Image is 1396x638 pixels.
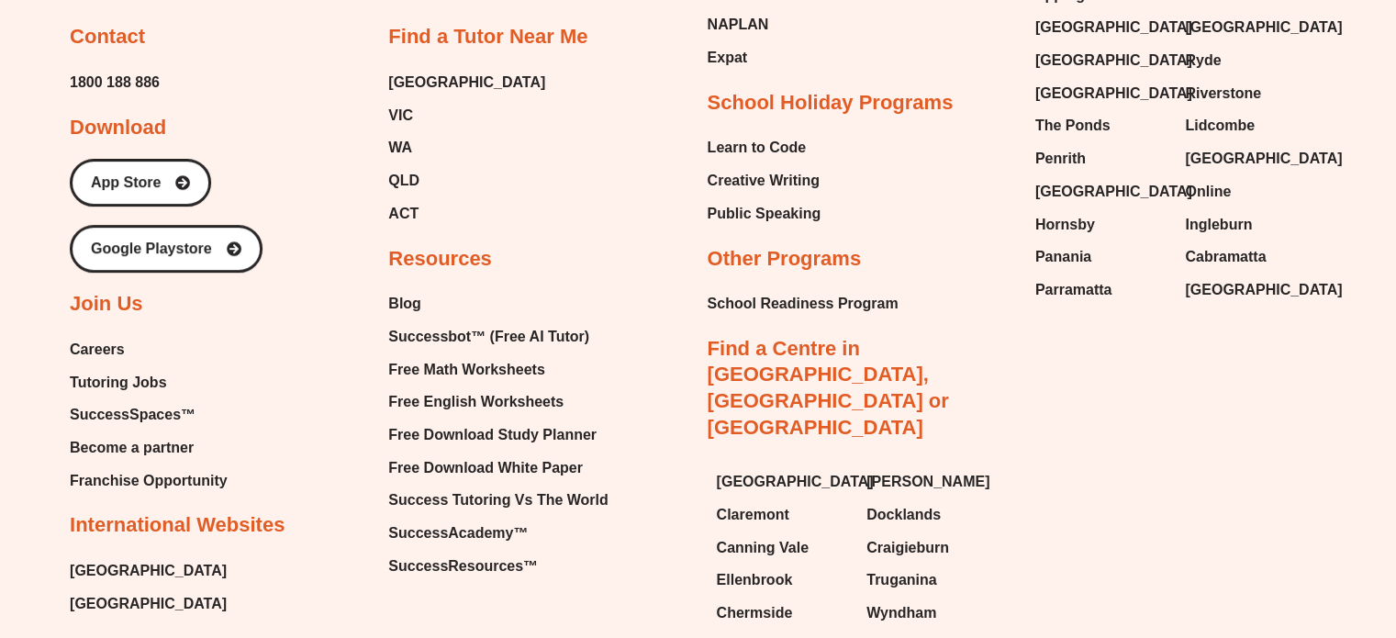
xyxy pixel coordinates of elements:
[1185,80,1261,107] span: Riverstone
[139,168,150,184] span: V
[519,2,545,28] button: Add or edit images
[159,104,164,124] span: ,
[224,246,246,286] span: à
[106,209,112,220] span: F
[388,454,608,482] a: Free Download White Paper
[153,209,160,220] span: 5
[1185,145,1317,173] a: [GEOGRAPHIC_DATA]
[204,209,210,220] span: Z
[388,388,564,416] span: Free English Worksheets
[227,209,238,220] span: 
[1185,276,1342,304] span: [GEOGRAPHIC_DATA]
[70,557,227,585] span: [GEOGRAPHIC_DATA]
[204,409,210,420] span: F
[1090,431,1396,638] div: Chat Widget
[708,44,748,72] span: Expat
[207,104,218,124] span: L
[388,290,608,318] a: Blog
[1185,112,1317,140] a: Lidcombe
[195,409,203,420] span: G
[218,104,229,124] span: L
[1035,112,1167,140] a: The Ponds
[151,168,162,184] span: &
[388,323,608,351] a: Successbot™ (Free AI Tutor)
[111,209,121,220] span: W
[388,454,583,482] span: Free Download White Paper
[246,104,265,124] span: W
[312,209,319,220] span: V
[1035,276,1112,304] span: Parramatta
[269,209,279,220] span: W
[288,104,308,124] span: 
[1185,243,1317,271] a: Cabramatta
[193,2,227,28] span: of ⁨11⁩
[1035,47,1192,74] span: [GEOGRAPHIC_DATA]
[708,11,796,39] a: NAPLAN
[195,209,203,220] span: G
[187,104,203,124] span: Q
[1185,112,1255,140] span: Lidcombe
[161,209,169,220] span: H
[70,401,228,429] a: SuccessSpaces™
[70,401,195,429] span: SuccessSpaces™
[224,104,236,124] span: F
[457,298,461,309] span: ˘
[70,336,125,364] span: Careers
[118,209,126,220] span: Y
[129,409,136,420] span: L
[285,209,296,220] span: 
[717,501,849,529] a: Claremont
[708,167,820,195] span: Creative Writing
[475,298,483,309] span: Ŝ
[301,104,307,124] span: /
[70,369,166,397] span: Tutoring Jobs
[271,104,286,124] span: Q
[119,168,134,184] span: W
[70,69,160,96] span: 1800 188 886
[70,115,166,141] h2: Download
[388,290,421,318] span: Blog
[1035,243,1091,271] span: Panania
[162,168,173,184] span: F
[1185,276,1317,304] a: [GEOGRAPHIC_DATA]
[708,167,821,195] a: Creative Writing
[444,298,447,309] span: Ĭ
[1035,178,1192,206] span: [GEOGRAPHIC_DATA]
[1035,211,1095,239] span: Hornsby
[123,409,130,420] span: Y
[137,209,148,220] span: 
[708,246,862,273] h2: Other Programs
[1035,14,1192,41] span: [GEOGRAPHIC_DATA]
[388,553,608,580] a: SuccessResources™
[134,104,149,124] span: H
[290,209,298,220] span: H
[258,104,273,124] span: R
[332,209,341,220] span: O
[188,209,196,220] span: Q
[206,168,208,184] span: '
[287,209,296,220] span: O
[388,102,545,129] a: VIC
[278,209,286,220] span: H
[140,209,151,220] span: 
[1185,14,1317,41] a: [GEOGRAPHIC_DATA]
[124,209,130,220] span: L
[1035,112,1111,140] span: The Ponds
[291,409,296,420] span: ʶ
[246,409,254,420] span: H
[229,209,238,220] span: H
[224,409,231,420] span: X
[70,467,228,495] span: Franchise Opportunity
[263,409,274,420] span: W
[235,104,250,124] span: D
[717,468,874,496] span: [GEOGRAPHIC_DATA]
[866,501,941,529] span: Docklands
[128,209,138,220] span: W
[388,356,608,384] a: Free Math Worksheets
[388,134,412,162] span: WA
[70,369,228,397] a: Tutoring Jobs
[388,421,597,449] span: Free Download Study Planner
[109,104,124,124] span: H
[248,209,255,220] span: K
[388,246,492,273] h2: Resources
